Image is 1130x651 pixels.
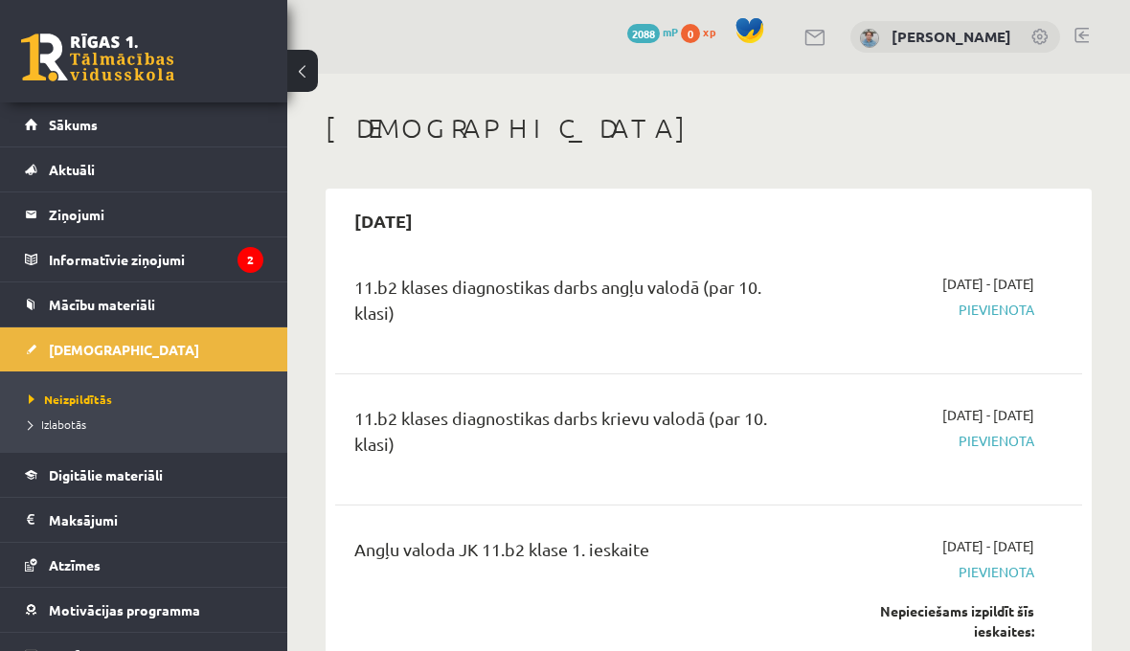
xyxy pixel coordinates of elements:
legend: Maksājumi [49,498,263,542]
span: Pievienota [826,562,1034,582]
span: Pievienota [826,300,1034,320]
span: mP [663,24,678,39]
a: [PERSON_NAME] [892,27,1011,46]
div: 11.b2 klases diagnostikas darbs krievu valodā (par 10. klasi) [354,405,798,466]
i: 2 [237,247,263,273]
span: Sākums [49,116,98,133]
a: Digitālie materiāli [25,453,263,497]
span: [DATE] - [DATE] [942,274,1034,294]
span: Izlabotās [29,416,86,432]
a: Maksājumi [25,498,263,542]
legend: Ziņojumi [49,192,263,236]
a: Mācību materiāli [25,282,263,326]
span: Mācību materiāli [49,296,155,313]
span: Motivācijas programma [49,601,200,618]
a: Motivācijas programma [25,588,263,632]
a: 0 xp [681,24,725,39]
legend: Informatīvie ziņojumi [49,237,263,281]
span: Atzīmes [49,556,101,573]
span: [DATE] - [DATE] [942,405,1034,425]
a: [DEMOGRAPHIC_DATA] [25,327,263,371]
a: Ziņojumi [25,192,263,236]
a: Sākums [25,102,263,146]
span: xp [703,24,715,39]
span: 0 [681,24,700,43]
span: [DEMOGRAPHIC_DATA] [49,341,199,358]
span: Digitālie materiāli [49,466,163,483]
a: Atzīmes [25,543,263,587]
a: 2088 mP [627,24,678,39]
a: Informatīvie ziņojumi2 [25,237,263,281]
img: Darja Matvijenko [860,29,879,48]
a: Aktuāli [25,147,263,191]
h1: [DEMOGRAPHIC_DATA] [326,112,1092,145]
a: Neizpildītās [29,391,268,408]
span: 2088 [627,24,660,43]
h2: [DATE] [335,198,432,243]
span: Aktuāli [49,161,95,178]
span: [DATE] - [DATE] [942,536,1034,556]
div: 11.b2 klases diagnostikas darbs angļu valodā (par 10. klasi) [354,274,798,335]
span: Pievienota [826,431,1034,451]
a: Rīgas 1. Tālmācības vidusskola [21,34,174,81]
span: Neizpildītās [29,392,112,407]
div: Nepieciešams izpildīt šīs ieskaites: [826,601,1034,641]
a: Izlabotās [29,415,268,433]
div: Angļu valoda JK 11.b2 klase 1. ieskaite [354,536,798,572]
